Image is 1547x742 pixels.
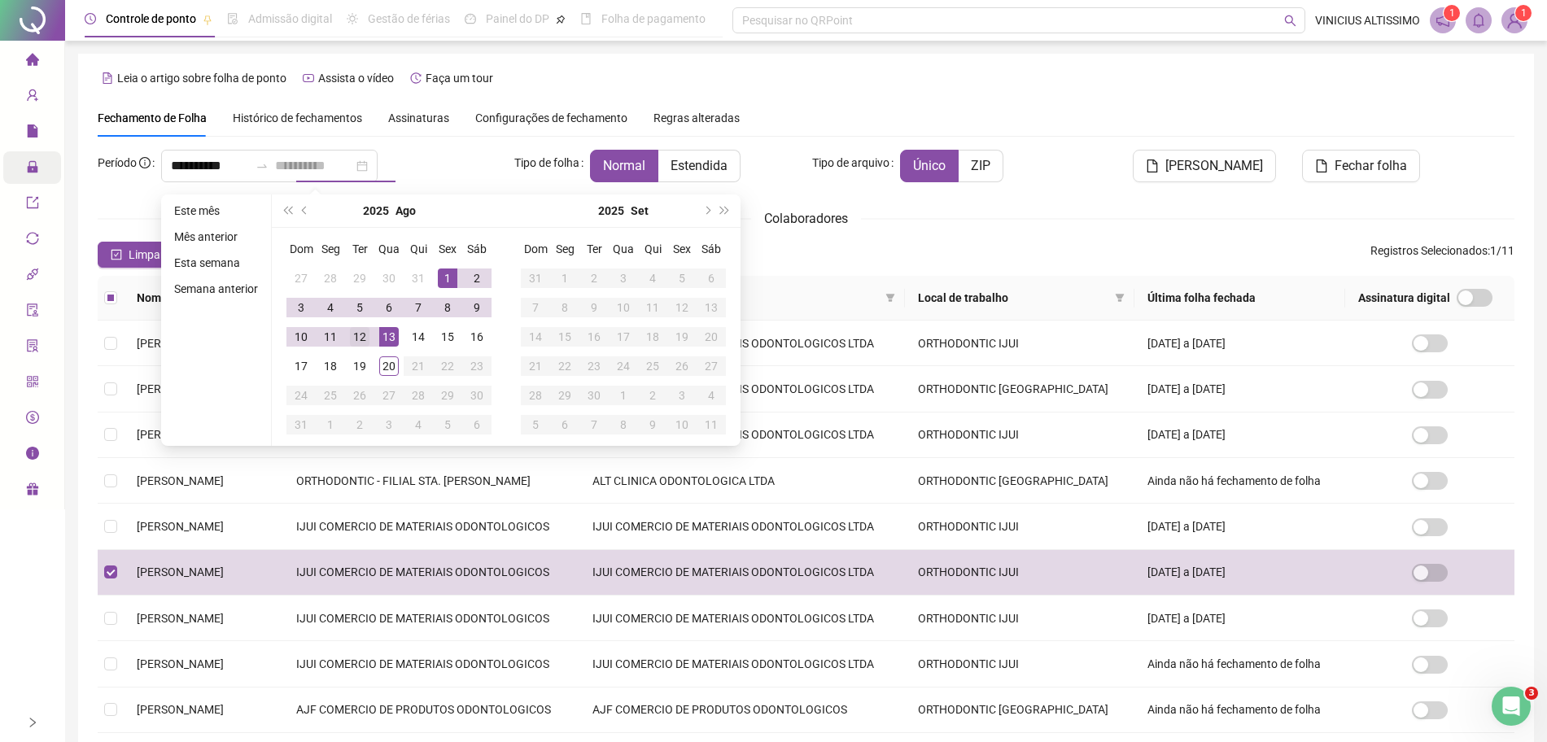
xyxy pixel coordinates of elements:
td: 2025-08-29 [433,381,462,410]
span: [PERSON_NAME] [137,565,224,578]
td: 2025-08-24 [286,381,316,410]
div: 29 [438,386,457,405]
td: 2025-09-17 [609,322,638,351]
div: 28 [526,386,545,405]
span: Assinaturas [388,112,449,124]
div: 6 [555,415,575,434]
td: [DATE] a [DATE] [1134,366,1345,412]
div: 29 [350,268,369,288]
td: 2025-07-29 [345,264,374,293]
td: 2025-08-22 [433,351,462,381]
span: Assinatura digital [1358,289,1450,307]
span: Colaboradores [764,211,848,226]
div: 24 [291,386,311,405]
span: Nome do colaborador [137,289,257,307]
th: Sáb [697,234,726,264]
td: 2025-08-06 [374,293,404,322]
span: Único [913,158,946,173]
div: 3 [672,386,692,405]
span: Tipo de arquivo [812,154,889,172]
td: 2025-08-05 [345,293,374,322]
button: prev-year [296,194,314,227]
td: 2025-09-22 [550,351,579,381]
div: 3 [379,415,399,434]
span: lock [26,153,39,185]
td: 2025-09-07 [521,293,550,322]
td: 2025-10-09 [638,410,667,439]
td: 2025-09-18 [638,322,667,351]
td: 2025-09-05 [433,410,462,439]
div: 17 [614,327,633,347]
sup: Atualize o seu contato no menu Meus Dados [1515,5,1532,21]
div: 30 [467,386,487,405]
span: Faça um tour [426,72,493,85]
span: sun [347,13,358,24]
div: 5 [526,415,545,434]
li: Mês anterior [168,227,264,247]
span: sync [26,225,39,257]
span: Tipo de folha [514,154,579,172]
span: Leia o artigo sobre folha de ponto [117,72,286,85]
span: VINICIUS ALTISSIMO [1315,11,1420,29]
td: 2025-10-03 [667,381,697,410]
td: IJUI COMERCIO DE MATERIAIS ODONTOLOGICOS [283,504,580,549]
td: [DATE] a [DATE] [1134,504,1345,549]
span: notification [1436,13,1450,28]
span: api [26,260,39,293]
span: Ainda não há fechamento de folha [1147,474,1321,487]
div: 30 [379,268,399,288]
td: 2025-08-15 [433,322,462,351]
td: 2025-08-20 [374,351,404,381]
div: 27 [701,356,721,376]
td: 2025-09-02 [345,410,374,439]
span: 3 [1525,687,1538,700]
td: ORTHODONTIC IJUI [905,321,1134,366]
span: Limpar todos [129,246,196,264]
td: 2025-10-05 [521,410,550,439]
div: 12 [350,327,369,347]
li: Este mês [168,201,264,220]
span: 1 [1449,7,1455,19]
td: 2025-08-21 [404,351,433,381]
div: 31 [526,268,545,288]
span: Painel do DP [486,12,549,25]
td: 2025-09-04 [638,264,667,293]
span: dollar [26,404,39,436]
div: 11 [701,415,721,434]
th: Qui [404,234,433,264]
div: 6 [467,415,487,434]
div: 17 [291,356,311,376]
div: 20 [379,356,399,376]
span: search [1284,15,1296,27]
th: Dom [286,234,316,264]
div: 12 [672,298,692,317]
span: Controle de ponto [106,12,196,25]
div: 9 [643,415,662,434]
div: 10 [291,327,311,347]
div: 2 [643,386,662,405]
td: ORTHODONTIC IJUI [905,412,1134,458]
th: Qui [638,234,667,264]
button: Fechar folha [1302,150,1420,182]
div: 31 [291,415,311,434]
div: 22 [438,356,457,376]
div: 2 [350,415,369,434]
td: 2025-07-27 [286,264,316,293]
td: 2025-09-05 [667,264,697,293]
div: 18 [643,327,662,347]
td: 2025-09-06 [697,264,726,293]
div: 19 [350,356,369,376]
th: Dom [521,234,550,264]
span: : 1 / 11 [1370,242,1514,268]
td: ORTHODONTIC - FILIAL STA. [PERSON_NAME] [283,458,580,504]
td: 2025-09-26 [667,351,697,381]
div: 4 [409,415,428,434]
li: Semana anterior [168,279,264,299]
td: 2025-10-01 [609,381,638,410]
td: 2025-08-03 [286,293,316,322]
td: 2025-09-06 [462,410,492,439]
div: 28 [321,268,340,288]
th: Sáb [462,234,492,264]
span: file-text [102,72,113,84]
span: 1 [1521,7,1527,19]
